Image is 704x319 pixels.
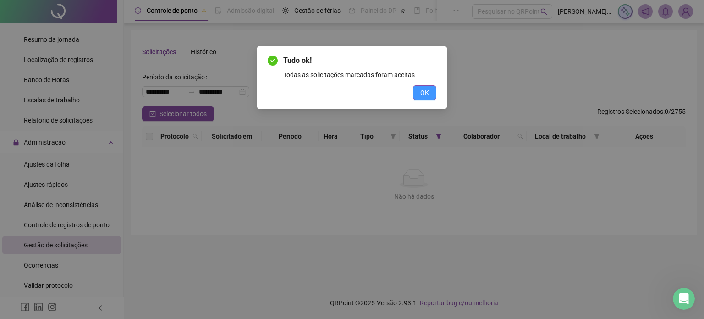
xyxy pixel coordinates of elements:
[268,56,278,66] span: check-circle
[420,88,429,98] span: OK
[673,288,695,310] iframe: Intercom live chat
[413,85,436,100] button: OK
[283,55,436,66] span: Tudo ok!
[283,70,436,80] div: Todas as solicitações marcadas foram aceitas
